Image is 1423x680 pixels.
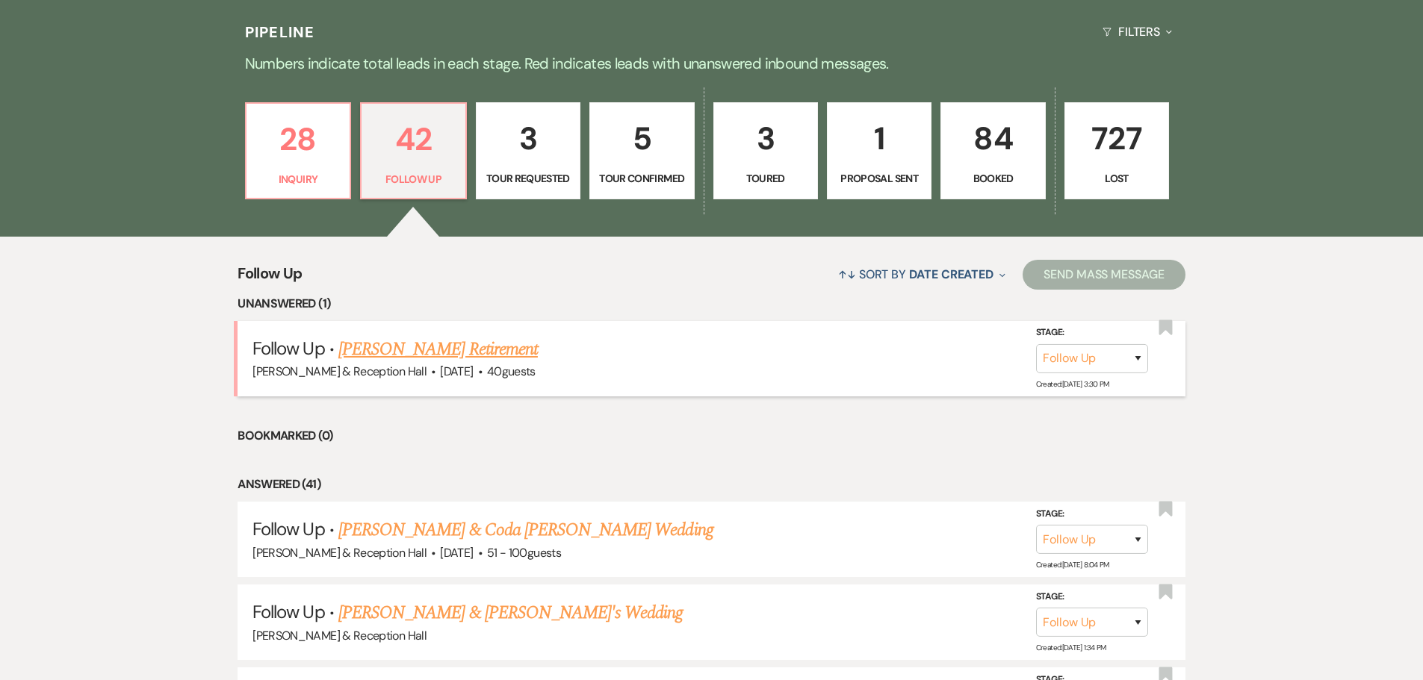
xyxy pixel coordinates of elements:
a: 28Inquiry [245,102,351,199]
span: Created: [DATE] 1:34 PM [1036,643,1106,652]
span: Date Created [909,266,993,282]
p: 3 [486,113,571,163]
button: Sort By Date Created [832,255,1011,294]
p: 1 [837,113,922,163]
span: 51 - 100 guests [487,545,561,561]
p: Numbers indicate total leads in each stage. Red indicates leads with unanswered inbound messages. [174,52,1250,75]
span: Follow Up [252,337,324,360]
a: 42Follow Up [360,102,466,199]
p: 727 [1074,113,1159,163]
a: [PERSON_NAME] & [PERSON_NAME]'s Wedding [338,599,683,626]
p: 84 [950,113,1035,163]
h3: Pipeline [245,22,315,43]
span: [DATE] [440,364,473,379]
a: 727Lost [1064,102,1169,199]
span: [PERSON_NAME] & Reception Hall [252,628,427,643]
span: Follow Up [238,262,302,294]
p: Toured [723,170,808,187]
li: Answered (41) [238,475,1185,494]
p: Booked [950,170,1035,187]
a: 5Tour Confirmed [589,102,694,199]
p: 42 [371,114,456,164]
span: [DATE] [440,545,473,561]
label: Stage: [1036,589,1148,605]
p: 3 [723,113,808,163]
p: Proposal Sent [837,170,922,187]
span: 40 guests [487,364,536,379]
li: Bookmarked (0) [238,426,1185,446]
span: Created: [DATE] 8:04 PM [1036,560,1109,570]
button: Send Mass Message [1023,260,1185,290]
label: Stage: [1036,506,1148,523]
a: 3Tour Requested [476,102,580,199]
a: 1Proposal Sent [827,102,931,199]
a: [PERSON_NAME] & Coda [PERSON_NAME] Wedding [338,517,713,543]
span: Follow Up [252,517,324,540]
p: 5 [599,113,684,163]
label: Stage: [1036,325,1148,341]
span: Follow Up [252,600,324,623]
p: Follow Up [371,171,456,187]
p: Lost [1074,170,1159,187]
a: [PERSON_NAME] Retirement [338,336,538,363]
a: 84Booked [940,102,1045,199]
span: ↑↓ [838,266,856,282]
li: Unanswered (1) [238,294,1185,314]
p: 28 [255,114,341,164]
p: Tour Confirmed [599,170,684,187]
span: [PERSON_NAME] & Reception Hall [252,364,427,379]
span: [PERSON_NAME] & Reception Hall [252,545,427,561]
p: Inquiry [255,171,341,187]
button: Filters [1097,12,1178,52]
span: Created: [DATE] 3:30 PM [1036,379,1109,389]
p: Tour Requested [486,170,571,187]
a: 3Toured [713,102,818,199]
